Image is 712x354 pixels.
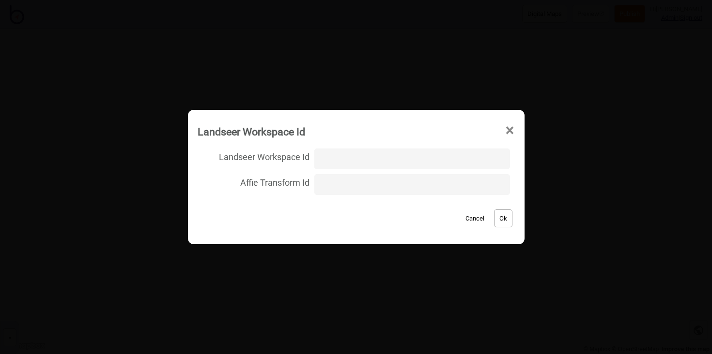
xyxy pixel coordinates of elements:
[198,172,310,192] span: Affie Transform Id
[198,146,310,166] span: Landseer Workspace Id
[314,174,510,195] input: Affie Transform Id
[461,209,489,227] button: Cancel
[505,115,515,147] span: ×
[314,148,510,169] input: Landseer Workspace Id
[494,209,512,227] button: Ok
[198,121,305,142] div: Landseer Workspace Id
